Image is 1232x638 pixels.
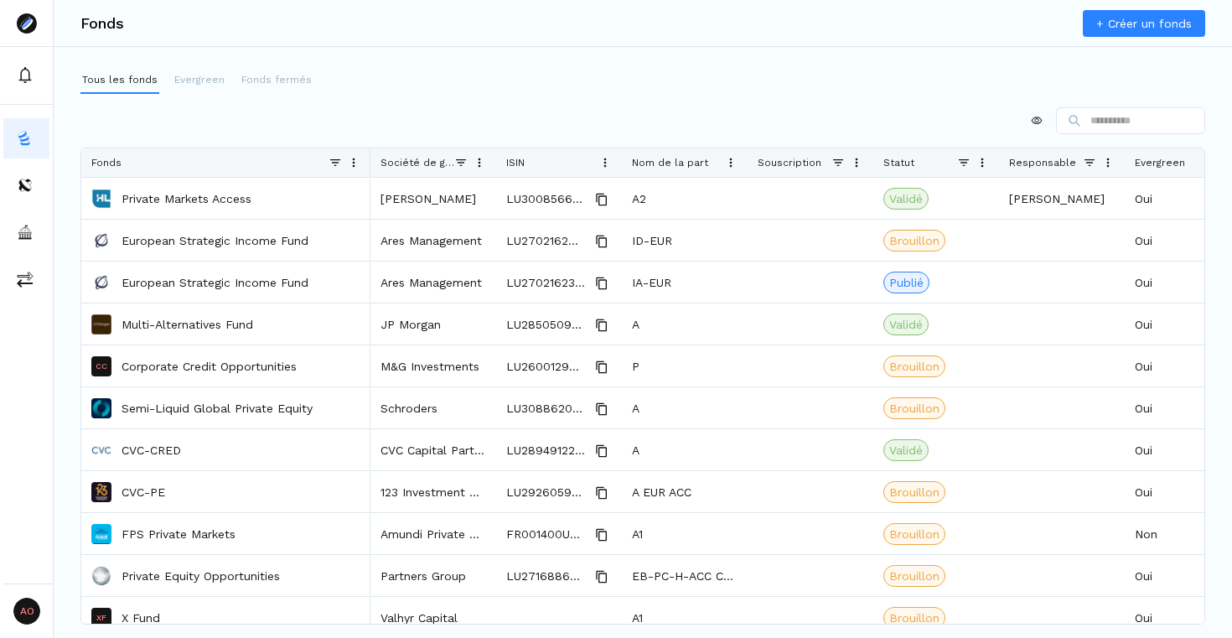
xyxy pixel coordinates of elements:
[370,513,496,554] div: Amundi Private Equity Funds
[506,472,585,513] span: LU2926059788
[174,72,225,87] p: Evergreen
[592,315,612,335] button: Copy
[889,484,940,501] span: Brouillon
[506,304,585,345] span: LU2850509105
[173,67,226,94] button: Evergreen
[506,262,585,303] span: LU2702162343
[622,345,748,386] div: P
[883,157,914,169] span: Statut
[592,273,612,293] button: Copy
[370,429,496,470] div: CVC Capital Partners
[122,232,308,249] a: European Strategic Income Fund
[370,220,496,261] div: Ares Management
[889,316,923,333] span: Validé
[622,262,748,303] div: IA-EUR
[592,399,612,419] button: Copy
[3,212,49,252] button: asset-managers
[592,357,612,377] button: Copy
[122,609,160,626] p: X Fund
[622,429,748,470] div: A
[240,67,313,94] button: Fonds fermés
[370,471,496,512] div: 123 Investment Managers
[592,189,612,210] button: Copy
[889,568,940,584] span: Brouillon
[506,430,585,471] span: LU2894912281
[122,358,297,375] a: Corporate Credit Opportunities
[122,568,280,584] a: Private Equity Opportunities
[241,72,312,87] p: Fonds fermés
[3,259,49,299] button: commissions
[1009,157,1076,169] span: Responsable
[622,178,748,219] div: A2
[96,362,107,371] p: CC
[622,597,748,638] div: A1
[91,482,111,502] img: CVC-PE
[13,598,40,625] span: AO
[889,526,940,542] span: Brouillon
[506,514,585,555] span: FR001400UU79
[122,190,251,207] a: Private Markets Access
[889,442,923,459] span: Validé
[370,178,496,219] div: [PERSON_NAME]
[592,525,612,545] button: Copy
[3,165,49,205] button: distributors
[91,524,111,544] img: FPS Private Markets
[91,231,111,251] img: European Strategic Income Fund
[370,262,496,303] div: Ares Management
[17,177,34,194] img: distributors
[122,400,313,417] a: Semi-Liquid Global Private Equity
[370,303,496,345] div: JP Morgan
[1135,157,1185,169] span: Evergreen
[506,179,585,220] span: LU3008566328
[632,157,708,169] span: Nom de la part
[17,130,34,147] img: funds
[91,314,111,335] img: Multi-Alternatives Fund
[82,72,158,87] p: Tous les fonds
[370,597,496,638] div: Valhyr Capital
[122,316,253,333] a: Multi-Alternatives Fund
[91,157,122,169] span: Fonds
[889,274,924,291] span: Publié
[91,440,111,460] img: CVC-CRED
[622,220,748,261] div: ID-EUR
[622,513,748,554] div: A1
[122,442,181,459] a: CVC-CRED
[370,555,496,596] div: Partners Group
[889,232,940,249] span: Brouillon
[506,388,585,429] span: LU3088620540
[622,387,748,428] div: A
[80,16,124,31] h3: Fonds
[91,566,111,586] img: Private Equity Opportunities
[592,441,612,461] button: Copy
[3,118,49,158] button: funds
[889,609,940,626] span: Brouillon
[592,231,612,252] button: Copy
[91,398,111,418] img: Semi-Liquid Global Private Equity
[889,190,923,207] span: Validé
[622,555,748,596] div: EB-PC-H-ACC CHF
[91,189,111,209] img: Private Markets Access
[122,274,308,291] a: European Strategic Income Fund
[122,526,236,542] a: FPS Private Markets
[17,224,34,241] img: asset-managers
[999,178,1125,219] div: [PERSON_NAME]
[96,614,106,622] p: XF
[758,157,821,169] span: Souscription
[370,345,496,386] div: M&G Investments
[592,483,612,503] button: Copy
[889,400,940,417] span: Brouillon
[370,387,496,428] div: Schroders
[122,484,165,501] a: CVC-PE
